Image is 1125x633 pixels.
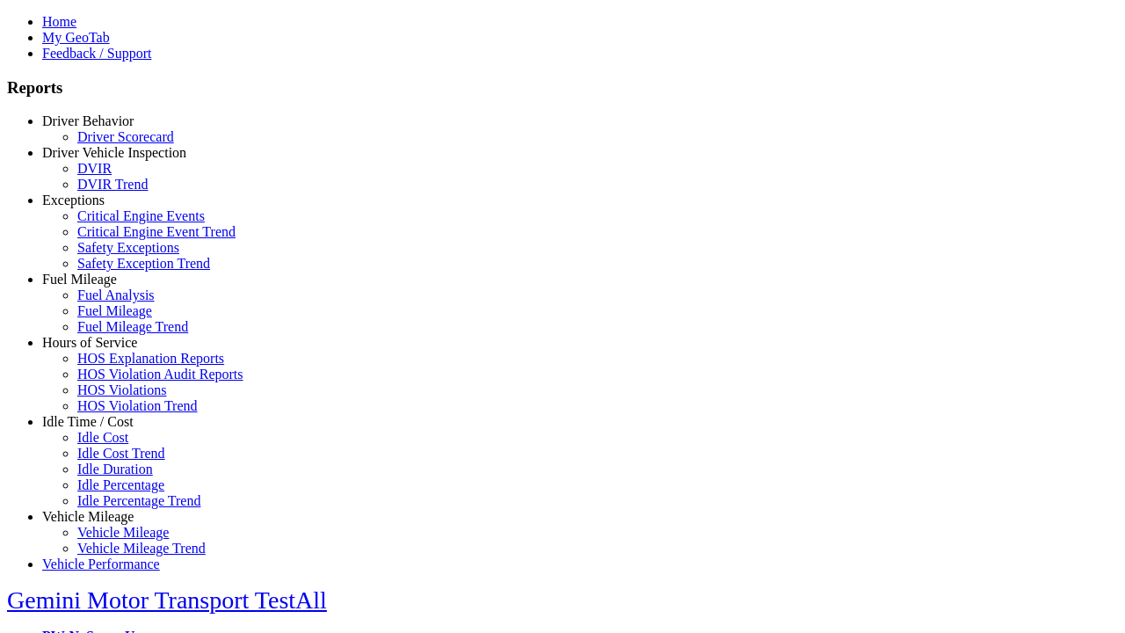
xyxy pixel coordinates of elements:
[77,477,164,492] a: Idle Percentage
[7,78,1118,98] h3: Reports
[77,430,128,445] a: Idle Cost
[42,193,105,207] a: Exceptions
[77,493,200,508] a: Idle Percentage Trend
[42,46,151,61] a: Feedback / Support
[42,145,186,160] a: Driver Vehicle Inspection
[77,177,148,192] a: DVIR Trend
[77,129,174,144] a: Driver Scorecard
[42,272,117,287] a: Fuel Mileage
[77,319,188,334] a: Fuel Mileage Trend
[77,398,198,413] a: HOS Violation Trend
[77,256,210,271] a: Safety Exception Trend
[77,303,152,318] a: Fuel Mileage
[77,224,236,239] a: Critical Engine Event Trend
[42,414,134,429] a: Idle Time / Cost
[77,382,166,397] a: HOS Violations
[77,208,205,223] a: Critical Engine Events
[77,287,155,302] a: Fuel Analysis
[77,525,169,540] a: Vehicle Mileage
[77,367,243,382] a: HOS Violation Audit Reports
[77,240,179,255] a: Safety Exceptions
[77,351,224,366] a: HOS Explanation Reports
[42,113,134,128] a: Driver Behavior
[42,335,137,350] a: Hours of Service
[42,14,76,29] a: Home
[77,446,165,461] a: Idle Cost Trend
[42,30,110,45] a: My GeoTab
[77,462,153,477] a: Idle Duration
[7,586,327,614] a: Gemini Motor Transport TestAll
[77,541,206,556] a: Vehicle Mileage Trend
[77,161,112,176] a: DVIR
[42,557,160,571] a: Vehicle Performance
[42,509,134,524] a: Vehicle Mileage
